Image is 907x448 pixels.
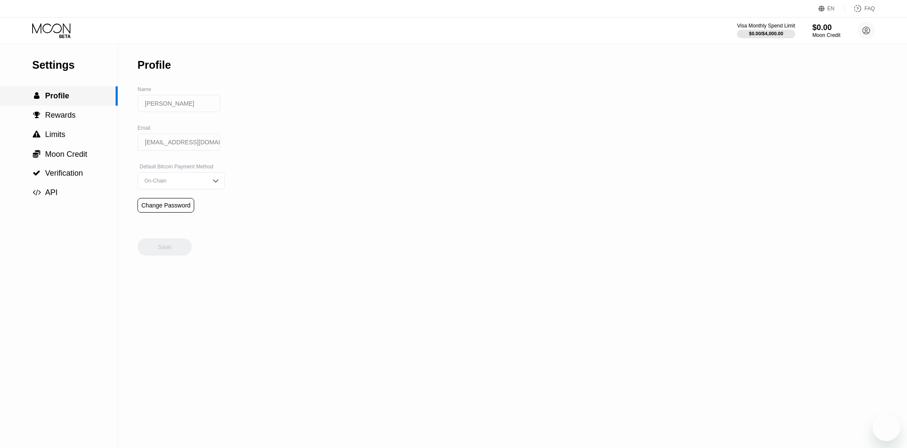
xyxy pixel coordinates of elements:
[141,202,190,209] div: Change Password
[45,150,87,158] span: Moon Credit
[33,111,40,119] span: 
[137,125,225,131] div: Email
[33,149,40,158] span: 
[32,111,41,119] div: 
[45,188,58,197] span: API
[845,4,875,13] div: FAQ
[32,149,41,158] div: 
[142,178,207,184] div: On-Chain
[137,59,171,71] div: Profile
[34,92,40,100] span: 
[737,23,795,29] div: Visa Monthly Spend Limit
[33,169,40,177] span: 
[45,169,83,177] span: Verification
[32,131,41,138] div: 
[812,23,840,38] div: $0.00Moon Credit
[737,23,795,38] div: Visa Monthly Spend Limit$0.00/$4,000.00
[137,164,225,170] div: Default Bitcoin Payment Method
[873,414,900,441] iframe: Кнопка запуска окна обмена сообщениями
[812,32,840,38] div: Moon Credit
[32,169,41,177] div: 
[33,131,40,138] span: 
[45,130,65,139] span: Limits
[33,189,41,196] span: 
[818,4,845,13] div: EN
[32,59,118,71] div: Settings
[137,198,194,213] div: Change Password
[812,23,840,32] div: $0.00
[45,91,69,100] span: Profile
[828,6,835,12] div: EN
[137,86,225,92] div: Name
[32,92,41,100] div: 
[32,189,41,196] div: 
[864,6,875,12] div: FAQ
[45,111,76,119] span: Rewards
[749,31,783,36] div: $0.00 / $4,000.00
